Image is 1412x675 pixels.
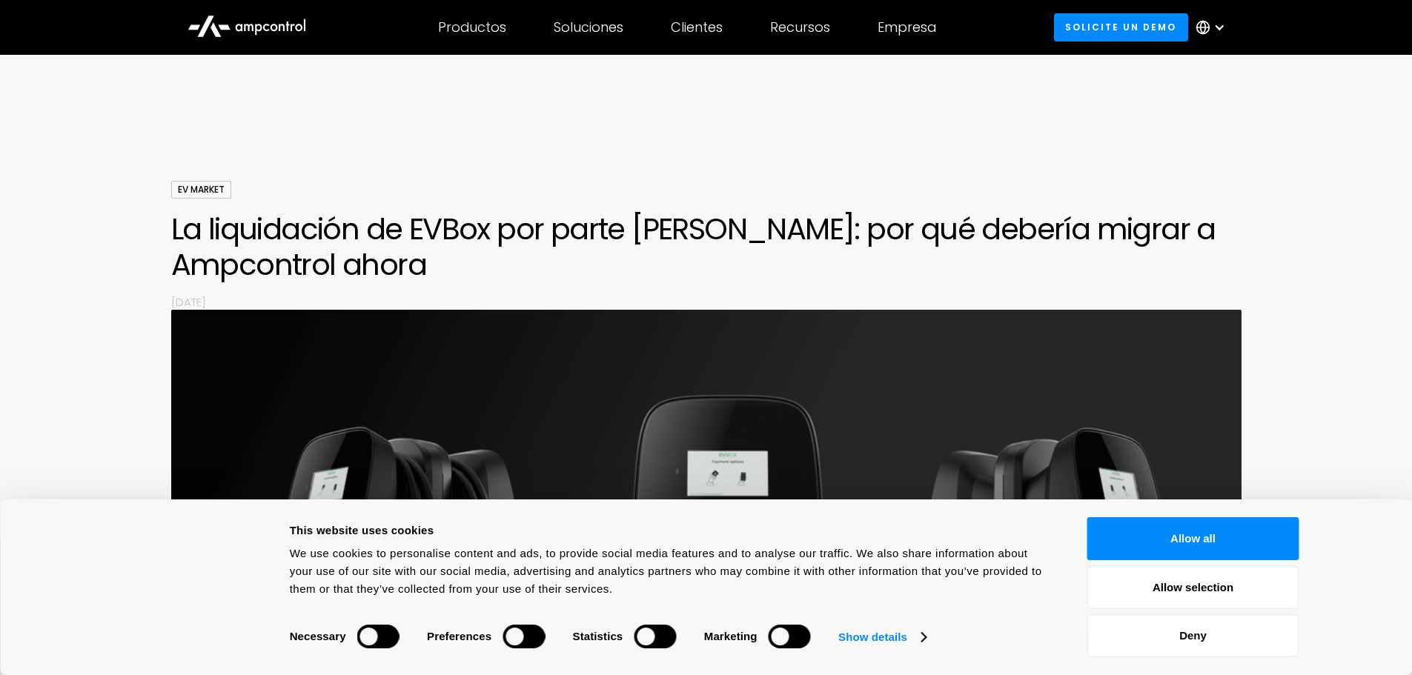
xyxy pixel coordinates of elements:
[878,19,936,36] div: Empresa
[704,630,758,642] strong: Marketing
[438,19,506,36] div: Productos
[1087,517,1299,560] button: Allow all
[554,19,623,36] div: Soluciones
[427,630,491,642] strong: Preferences
[290,522,1054,539] div: This website uses cookies
[573,630,623,642] strong: Statistics
[671,19,723,36] div: Clientes
[171,294,1242,310] p: [DATE]
[838,626,926,648] a: Show details
[290,545,1054,598] div: We use cookies to personalise content and ads, to provide social media features and to analyse ou...
[1087,614,1299,657] button: Deny
[1087,566,1299,609] button: Allow selection
[171,211,1242,282] h1: La liquidación de EVBox por parte [PERSON_NAME]: por qué debería migrar a Ampcontrol ahora
[290,630,346,642] strong: Necessary
[770,19,830,36] div: Recursos
[1054,13,1188,41] a: Solicite un demo
[171,181,231,199] div: EV Market
[289,618,290,619] legend: Consent Selection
